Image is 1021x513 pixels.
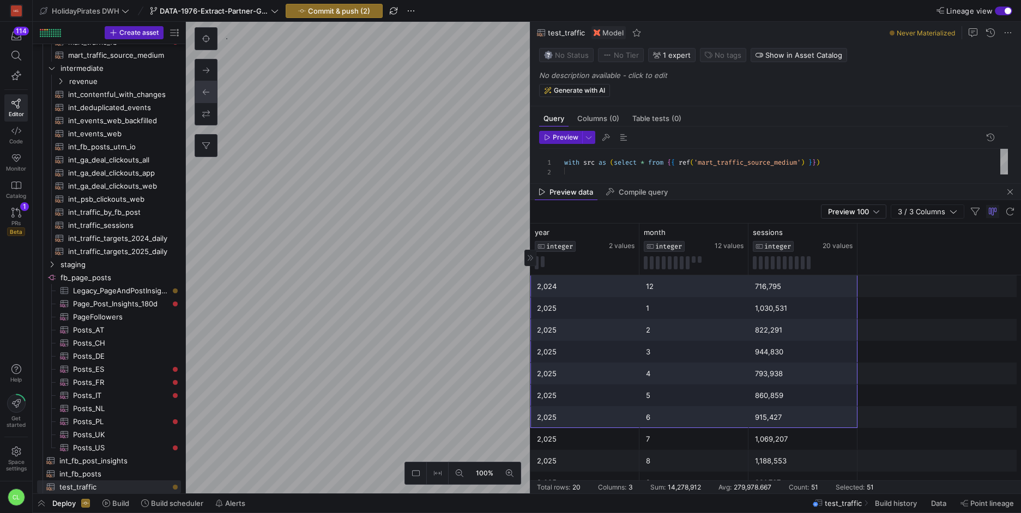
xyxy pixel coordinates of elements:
[105,26,164,39] button: Create asset
[650,484,666,491] div: Sum:
[68,180,168,192] span: int_ga_deal_clickouts_web​​​​​​​​​​
[931,499,946,508] span: Data
[594,29,600,36] img: undefined
[37,62,181,75] div: Press SPACE to select this row.
[52,499,76,508] span: Deploy
[755,407,851,428] div: 915,427
[37,127,181,140] a: int_events_web​​​​​​​​​​
[73,442,168,454] span: Posts_US​​​​​​​​​
[37,297,181,310] div: Press SPACE to select this row.
[37,349,181,363] a: Posts_DE​​​​​​​​​
[37,271,181,284] div: Press SPACE to select this row.
[7,227,25,236] span: Beta
[20,202,29,211] div: 1
[37,415,181,428] div: Press SPACE to select this row.
[73,311,168,323] span: PageFollowers​​​​​​​​​
[751,48,847,62] button: Show in Asset Catalog
[9,111,24,117] span: Editor
[870,494,924,512] button: Build history
[812,158,816,167] span: }
[37,415,181,428] a: Posts_PL​​​​​​​​​
[875,499,917,508] span: Build history
[37,101,181,114] a: int_deduplicated_events​​​​​​​​​​
[811,484,818,491] div: 51
[68,219,168,232] span: int_traffic_sessions​​​​​​​​​​
[646,298,742,319] div: 1
[37,206,181,219] div: Press SPACE to select this row.
[37,127,181,140] div: Press SPACE to select this row.
[4,442,28,476] a: Spacesettings
[37,166,181,179] a: int_ga_deal_clickouts_app​​​​​​​​​​
[52,7,119,15] span: HolidayPirates DWH
[671,158,675,167] span: {
[59,481,168,493] span: test_traffic​​​​​​​​​​
[715,242,744,250] span: 12 values
[68,167,168,179] span: int_ga_deal_clickouts_app​​​​​​​​​​
[4,26,28,46] button: 114
[599,158,606,167] span: as
[867,484,874,491] div: 51
[37,192,181,206] a: int_psb_clickouts_web​​​​​​​​​​
[577,115,619,122] span: Columns
[823,242,853,250] span: 20 values
[646,428,742,450] div: 7
[648,158,663,167] span: from
[37,192,181,206] div: Press SPACE to select this row.
[646,407,742,428] div: 6
[11,220,21,226] span: PRs
[37,140,181,153] a: int_fb_posts_utm_io​​​​​​​​​​
[546,243,573,250] span: INTEGER
[37,441,181,454] a: Posts_US​​​​​​​​​
[614,158,637,167] span: select
[897,29,955,37] span: Never Materialized
[537,428,633,450] div: 2,025
[37,402,181,415] div: Press SPACE to select this row.
[98,494,134,512] button: Build
[537,472,633,493] div: 2,025
[11,5,22,16] div: HG
[554,87,605,94] span: Generate with AI
[553,134,578,141] span: Preview
[37,428,181,441] a: Posts_UK​​​​​​​​​
[6,192,26,199] span: Catalog
[4,2,28,20] a: HG
[37,114,181,127] div: Press SPACE to select this row.
[690,158,694,167] span: (
[160,7,269,15] span: DATA-1976-Extract-Partner-GA4-Data
[4,486,28,509] button: CL
[68,114,168,127] span: int_events_web_backfilled​​​​​​​​​​
[37,49,181,62] div: Press SPACE to select this row.
[4,176,28,203] a: Catalog
[789,484,809,491] div: Count:
[37,232,181,245] a: int_traffic_targets_2024_daily​​​​​​​​​​
[59,468,168,480] span: int_fb_posts​​​​​​​​​​
[646,472,742,493] div: 9
[308,7,370,15] span: Commit & push (2)
[37,376,181,389] div: Press SPACE to select this row.
[68,232,168,245] span: int_traffic_targets_2024_daily​​​​​​​​​​
[286,4,383,18] button: Commit & push (2)
[73,350,168,363] span: Posts_DE​​​​​​​​​
[37,297,181,310] a: Page_Post_Insights_180d​​​​​​​​​
[537,363,633,384] div: 2,025
[73,298,168,310] span: Page_Post_Insights_180d​​​​​​​​​
[544,51,553,59] img: No status
[549,189,593,196] span: Preview data
[61,271,179,284] span: fb_page_posts​​​​​​​​
[539,48,594,62] button: No statusNo Status
[6,458,27,472] span: Space settings
[37,179,181,192] div: Press SPACE to select this row.
[539,131,582,144] button: Preview
[537,407,633,428] div: 2,025
[598,484,626,491] div: Columns:
[537,319,633,341] div: 2,025
[73,285,168,297] span: Legacy_PageAndPostInsights​​​​​​​​​
[646,276,742,297] div: 12
[37,4,132,18] button: HolidayPirates DWH
[603,51,612,59] img: No tier
[926,494,953,512] button: Data
[37,428,181,441] div: Press SPACE to select this row.
[59,455,168,467] span: int_fb_post_insights​​​​​​​​​​
[755,363,851,384] div: 793,938
[539,84,610,97] button: Generate with AI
